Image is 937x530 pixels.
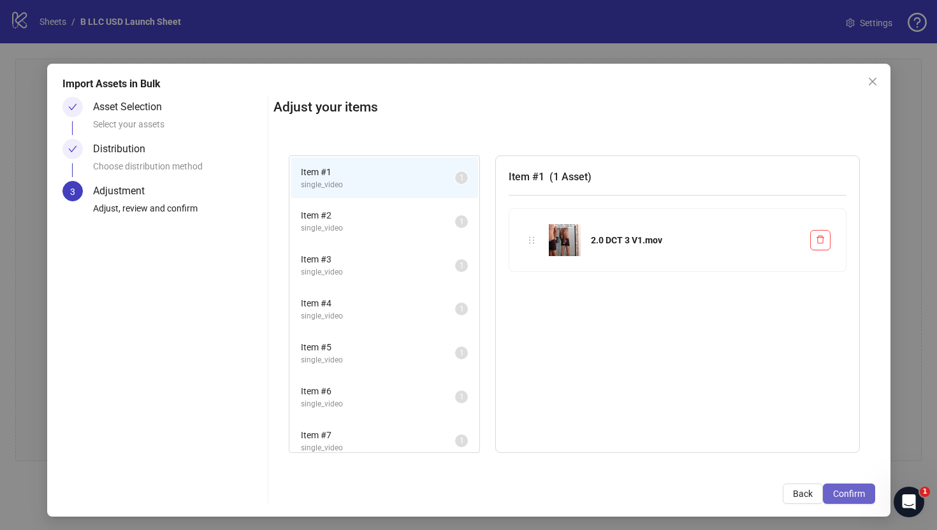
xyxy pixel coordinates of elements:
[301,354,455,366] span: single_video
[455,347,468,359] sup: 1
[460,217,464,226] span: 1
[823,483,875,504] button: Confirm
[93,181,155,201] div: Adjustment
[301,266,455,278] span: single_video
[301,208,455,222] span: Item # 2
[93,159,263,181] div: Choose distribution method
[894,487,924,517] iframe: Intercom live chat
[93,117,263,139] div: Select your assets
[460,348,464,357] span: 1
[93,97,172,117] div: Asset Selection
[549,171,592,183] span: ( 1 Asset )
[273,97,875,118] h2: Adjust your items
[301,179,455,191] span: single_video
[301,296,455,310] span: Item # 4
[301,222,455,234] span: single_video
[301,428,455,442] span: Item # 7
[810,230,831,250] button: Delete
[833,489,865,499] span: Confirm
[93,201,263,223] div: Adjust, review and confirm
[816,235,825,244] span: delete
[62,76,875,92] div: Import Assets in Bulk
[460,392,464,401] span: 1
[455,434,468,447] sup: 1
[301,310,455,322] span: single_video
[460,304,464,313] span: 1
[70,187,75,197] span: 3
[455,303,468,315] sup: 1
[862,71,883,92] button: Close
[301,398,455,410] span: single_video
[301,384,455,398] span: Item # 6
[868,76,878,87] span: close
[68,103,77,111] span: check
[549,224,581,256] img: 2.0 DCT 3 V1.mov
[301,340,455,354] span: Item # 5
[783,483,823,504] button: Back
[455,390,468,403] sup: 1
[460,261,464,270] span: 1
[460,436,464,445] span: 1
[301,442,455,454] span: single_video
[793,489,813,499] span: Back
[527,236,536,245] span: holder
[455,171,468,184] sup: 1
[68,145,77,154] span: check
[455,259,468,272] sup: 1
[460,173,464,182] span: 1
[509,169,846,185] h3: Item # 1
[301,165,455,179] span: Item # 1
[93,139,156,159] div: Distribution
[525,233,539,247] div: holder
[455,215,468,228] sup: 1
[920,487,930,497] span: 1
[591,233,800,247] div: 2.0 DCT 3 V1.mov
[301,252,455,266] span: Item # 3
